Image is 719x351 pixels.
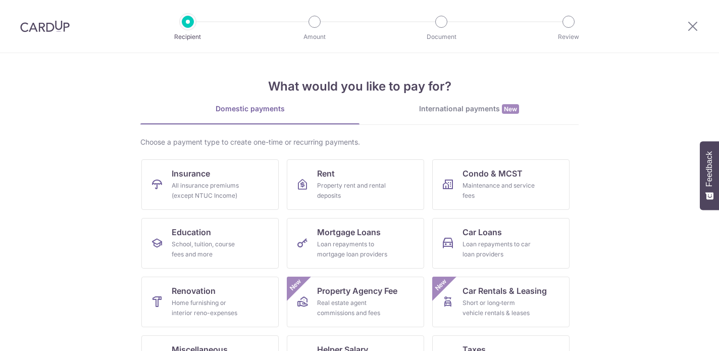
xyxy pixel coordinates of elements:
[287,159,424,210] a: RentProperty rent and rental deposits
[531,32,606,42] p: Review
[287,218,424,269] a: Mortgage LoansLoan repayments to mortgage loan providers
[463,226,502,238] span: Car Loans
[172,285,216,297] span: Renovation
[317,285,397,297] span: Property Agency Fee
[141,159,279,210] a: InsuranceAll insurance premiums (except NTUC Income)
[172,298,244,318] div: Home furnishing or interior reno-expenses
[463,298,535,318] div: Short or long‑term vehicle rentals & leases
[20,20,70,32] img: CardUp
[700,141,719,210] button: Feedback - Show survey
[172,167,210,180] span: Insurance
[463,181,535,201] div: Maintenance and service fees
[317,181,390,201] div: Property rent and rental deposits
[277,32,352,42] p: Amount
[360,104,579,114] div: International payments
[140,104,360,114] div: Domestic payments
[317,226,381,238] span: Mortgage Loans
[317,167,335,180] span: Rent
[141,218,279,269] a: EducationSchool, tuition, course fees and more
[432,159,570,210] a: Condo & MCSTMaintenance and service fees
[502,104,519,114] span: New
[433,277,449,293] span: New
[432,218,570,269] a: Car LoansLoan repayments to car loan providers
[317,298,390,318] div: Real estate agent commissions and fees
[287,277,424,327] a: Property Agency FeeReal estate agent commissions and feesNew
[463,239,535,259] div: Loan repayments to car loan providers
[150,32,225,42] p: Recipient
[432,277,570,327] a: Car Rentals & LeasingShort or long‑term vehicle rentals & leasesNew
[172,239,244,259] div: School, tuition, course fees and more
[463,167,523,180] span: Condo & MCST
[404,32,479,42] p: Document
[317,239,390,259] div: Loan repayments to mortgage loan providers
[172,181,244,201] div: All insurance premiums (except NTUC Income)
[287,277,304,293] span: New
[172,226,211,238] span: Education
[141,277,279,327] a: RenovationHome furnishing or interior reno-expenses
[463,285,547,297] span: Car Rentals & Leasing
[705,151,714,187] span: Feedback
[140,77,579,96] h4: What would you like to pay for?
[140,137,579,147] div: Choose a payment type to create one-time or recurring payments.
